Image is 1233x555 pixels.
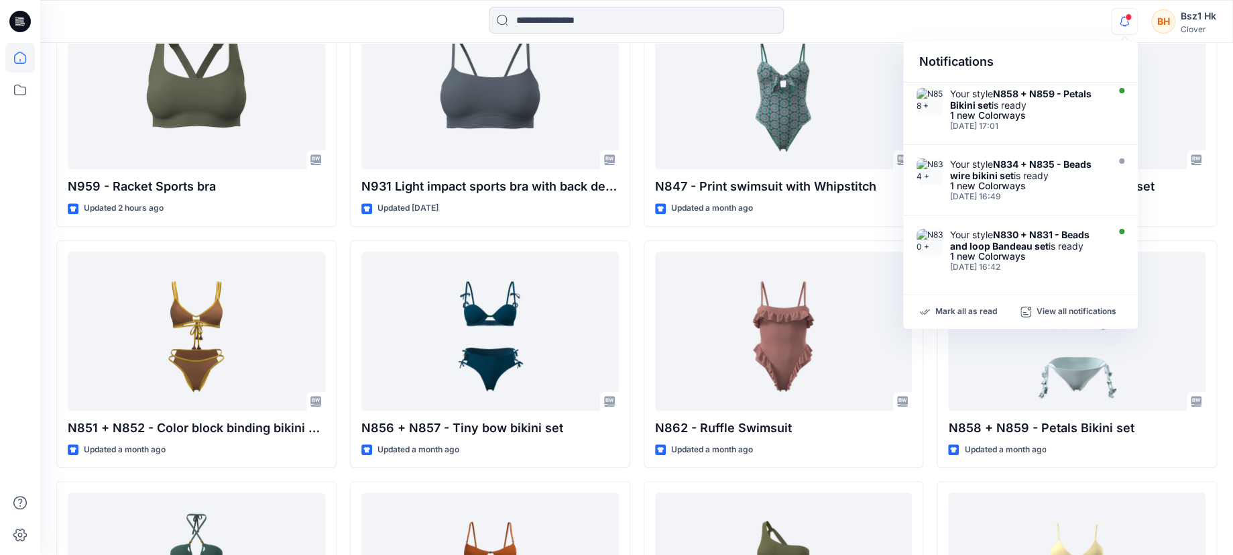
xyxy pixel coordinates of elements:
[948,252,1206,411] a: N858 + N859 - Petals Bikini set
[68,11,325,170] a: N959 - Racket Sports bra
[1181,24,1216,34] div: Clover
[964,443,1046,457] p: Updated a month ago
[950,181,1104,191] div: 1 new Colorways
[950,158,1092,181] strong: N834 + N835 - Beads wire bikini set
[1181,8,1216,24] div: Bsz1 Hk
[655,419,913,438] p: N862 - Ruffle Swimsuit
[917,158,943,185] img: N834 + N835
[1151,9,1175,34] div: BH
[671,443,753,457] p: Updated a month ago
[361,11,619,170] a: N931 Light impact sports bra with back design
[917,229,943,256] img: N830 + N831
[950,88,1092,111] strong: N858 + N859 - Petals Bikini set
[377,201,438,215] p: Updated [DATE]
[948,419,1206,438] p: N858 + N859 - Petals Bikini set
[1037,306,1116,318] p: View all notifications
[655,11,913,170] a: N847 - Print swimsuit with Whipstitch
[935,306,997,318] p: Mark all as read
[950,262,1104,272] div: Tuesday, July 22, 2025 16:42
[950,229,1104,252] div: Your style is ready
[361,419,619,438] p: N856 + N857 - Tiny bow bikini set
[950,88,1104,111] div: Your style is ready
[950,158,1104,181] div: Your style is ready
[68,419,325,438] p: N851 + N852 - Color block binding bikini set
[655,177,913,196] p: N847 - Print swimsuit with Whipstitch
[361,177,619,196] p: N931 Light impact sports bra with back design
[361,252,619,411] a: N856 + N857 - Tiny bow bikini set
[377,443,459,457] p: Updated a month ago
[671,201,753,215] p: Updated a month ago
[950,229,1090,252] strong: N830 + N831 - Beads and loop Bandeau set
[655,252,913,411] a: N862 - Ruffle Swimsuit
[68,177,325,196] p: N959 - Racket Sports bra
[84,201,164,215] p: Updated 2 hours ago
[903,42,1138,83] div: Notifications
[950,121,1104,131] div: Tuesday, July 22, 2025 17:01
[84,443,166,457] p: Updated a month ago
[950,111,1104,120] div: 1 new Colorways
[950,252,1104,261] div: 1 new Colorways
[950,192,1104,201] div: Tuesday, July 22, 2025 16:49
[68,252,325,411] a: N851 + N852 - Color block binding bikini set
[917,88,943,115] img: N858 + N859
